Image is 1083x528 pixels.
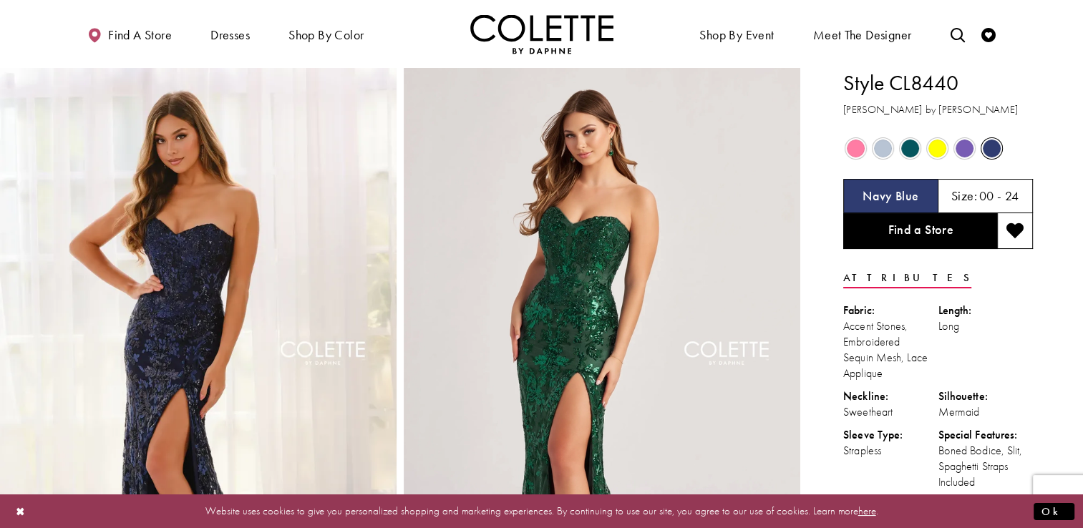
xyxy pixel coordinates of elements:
img: Colette by Daphne [470,14,613,54]
span: Dresses [207,14,253,54]
div: Special Features: [938,427,1034,443]
span: Shop by color [288,28,364,42]
h5: Chosen color [863,189,919,203]
div: Sleeve Type: [843,427,938,443]
a: here [858,504,876,518]
div: Accent Stones, Embroidered Sequin Mesh, Lace Applique [843,318,938,381]
div: Fabric: [843,303,938,318]
span: Find a store [108,28,172,42]
div: Mermaid [938,404,1034,420]
div: Yellow [925,136,950,161]
span: Shop By Event [699,28,774,42]
p: Website uses cookies to give you personalized shopping and marketing experiences. By continuing t... [103,502,980,521]
a: Toggle search [946,14,968,54]
a: Visit Home Page [470,14,613,54]
a: Meet the designer [810,14,916,54]
div: Sweetheart [843,404,938,420]
div: Product color controls state depends on size chosen [843,135,1033,162]
div: Silhouette: [938,388,1034,404]
a: Find a Store [843,213,997,249]
div: Ice Blue [870,136,895,161]
a: Attributes [843,268,971,288]
span: Meet the designer [813,28,912,42]
h1: Style CL8440 [843,68,1033,98]
span: Shop by color [285,14,367,54]
span: Shop By Event [696,14,777,54]
span: Dresses [210,28,250,42]
div: Violet [952,136,977,161]
div: Strapless [843,443,938,459]
h5: 00 - 24 [979,189,1019,203]
button: Submit Dialog [1034,502,1074,520]
div: Navy Blue [979,136,1004,161]
h3: [PERSON_NAME] by [PERSON_NAME] [843,102,1033,118]
div: Neckline: [843,388,938,404]
a: Find a store [84,14,175,54]
div: Long [938,318,1034,334]
div: Boned Bodice, Slit, Spaghetti Straps Included [938,443,1034,490]
div: Cotton Candy [843,136,868,161]
span: Size: [951,187,977,204]
a: Check Wishlist [978,14,999,54]
div: Spruce [898,136,923,161]
button: Close Dialog [9,499,33,524]
button: Add to wishlist [997,213,1033,249]
div: Length: [938,303,1034,318]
